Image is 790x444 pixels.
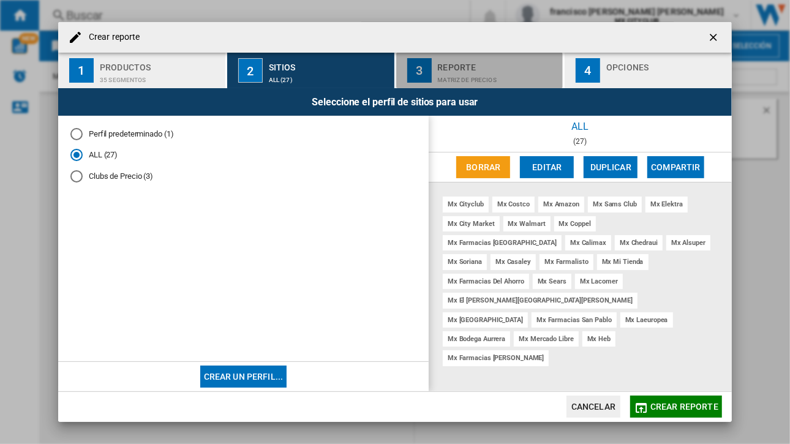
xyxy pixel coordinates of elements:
[532,312,617,328] div: mx farmacias san pablo
[100,58,220,70] div: Productos
[238,58,263,83] div: 2
[606,58,727,70] div: Opciones
[702,25,727,50] button: getI18NText('BUTTONS.CLOSE_DIALOG')
[597,254,649,269] div: mx mi tienda
[533,274,571,289] div: mx sears
[438,58,559,70] div: Reporte
[443,274,529,289] div: mx farmacias del ahorro
[575,274,623,289] div: mx lacomer
[200,366,287,388] button: Crear un perfil...
[620,312,673,328] div: mx laeuropea
[443,235,562,250] div: mx farmacias [GEOGRAPHIC_DATA]
[666,235,710,250] div: mx alsuper
[615,235,663,250] div: mx chedraui
[70,149,416,161] md-radio-button: ALL (27)
[582,331,615,347] div: mx heb
[429,137,732,146] div: (27)
[58,88,732,116] div: Seleccione el perfil de sitios para usar
[429,116,732,137] div: ALL
[58,53,227,88] button: 1 Productos 35 segmentos
[456,156,510,178] button: Borrar
[396,53,565,88] button: 3 Reporte Matriz de precios
[443,216,500,231] div: mx city market
[514,331,578,347] div: mx mercado libre
[492,197,535,212] div: mx costco
[443,197,489,212] div: mx cityclub
[443,312,528,328] div: mx [GEOGRAPHIC_DATA]
[565,53,732,88] button: 4 Opciones
[540,254,593,269] div: mx farmalisto
[630,396,722,418] button: Crear reporte
[647,156,704,178] button: Compartir
[566,396,620,418] button: Cancelar
[100,70,220,83] div: 35 segmentos
[70,128,416,140] md-radio-button: Perfil predeterminado (1)
[443,331,510,347] div: mx bodega aurrera
[520,156,574,178] button: Editar
[227,53,396,88] button: 2 Sitios ALL (27)
[650,402,718,412] span: Crear reporte
[491,254,536,269] div: mx casaley
[538,197,584,212] div: mx amazon
[584,156,638,178] button: Duplicar
[554,216,596,231] div: mx coppel
[438,70,559,83] div: Matriz de precios
[588,197,642,212] div: mx sams club
[503,216,551,231] div: mx walmart
[70,171,416,182] md-radio-button: Clubs de Precio (3)
[269,58,389,70] div: Sitios
[269,70,389,83] div: ALL (27)
[565,235,611,250] div: mx calimax
[69,58,94,83] div: 1
[645,197,688,212] div: mx elektra
[443,254,487,269] div: mx soriana
[407,58,432,83] div: 3
[443,350,549,366] div: mx farmacias [PERSON_NAME]
[707,31,722,46] ng-md-icon: getI18NText('BUTTONS.CLOSE_DIALOG')
[83,31,140,43] h4: Crear reporte
[576,58,600,83] div: 4
[443,293,638,308] div: mx el [PERSON_NAME][GEOGRAPHIC_DATA][PERSON_NAME]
